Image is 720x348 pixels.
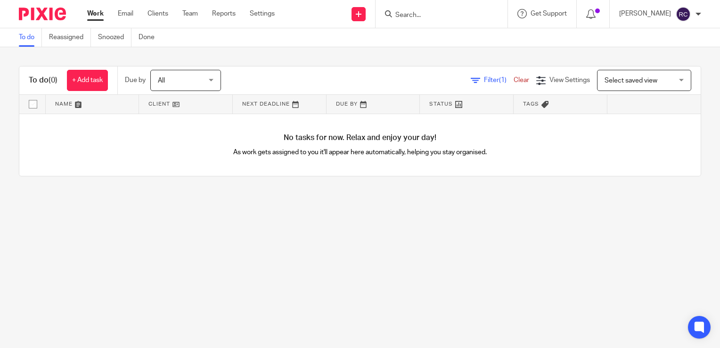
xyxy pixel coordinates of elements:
[531,10,567,17] span: Get Support
[212,9,236,18] a: Reports
[676,7,691,22] img: svg%3E
[19,133,701,143] h4: No tasks for now. Relax and enjoy your day!
[29,75,57,85] h1: To do
[250,9,275,18] a: Settings
[118,9,133,18] a: Email
[182,9,198,18] a: Team
[98,28,131,47] a: Snoozed
[19,28,42,47] a: To do
[158,77,165,84] span: All
[514,77,529,83] a: Clear
[499,77,507,83] span: (1)
[139,28,162,47] a: Done
[190,148,531,157] p: As work gets assigned to you it'll appear here automatically, helping you stay organised.
[523,101,539,107] span: Tags
[549,77,590,83] span: View Settings
[484,77,514,83] span: Filter
[87,9,104,18] a: Work
[605,77,657,84] span: Select saved view
[49,28,91,47] a: Reassigned
[19,8,66,20] img: Pixie
[49,76,57,84] span: (0)
[394,11,479,20] input: Search
[125,75,146,85] p: Due by
[619,9,671,18] p: [PERSON_NAME]
[147,9,168,18] a: Clients
[67,70,108,91] a: + Add task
